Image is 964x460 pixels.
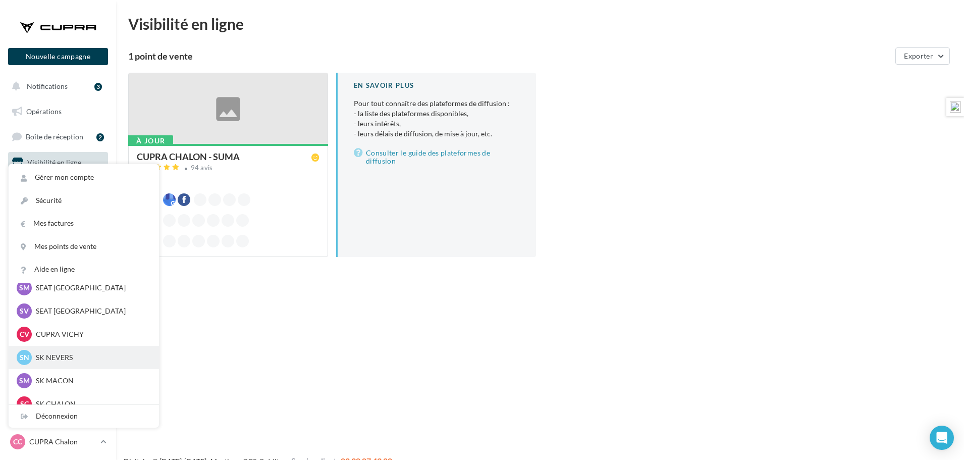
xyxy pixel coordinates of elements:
span: SN [20,352,29,363]
a: CC CUPRA Chalon [8,432,108,451]
button: Nouvelle campagne [8,48,108,65]
li: - leurs intérêts, [354,119,520,129]
p: CUPRA Chalon [29,437,96,447]
a: SMS unitaire [6,177,110,198]
span: Boîte de réception [26,132,83,141]
div: À jour [128,135,173,146]
a: Aide en ligne [9,258,159,281]
a: Gérer mon compte [9,166,159,189]
li: - la liste des plateformes disponibles, [354,109,520,119]
button: Notifications 3 [6,76,106,97]
p: SK CHALON [36,399,147,409]
p: SK NEVERS [36,352,147,363]
div: Déconnexion [9,405,159,428]
div: 3 [94,83,102,91]
a: Mes points de vente [9,235,159,258]
a: Sécurité [9,189,159,212]
div: 94 avis [191,165,213,171]
p: Pour tout connaître des plateformes de diffusion : [354,98,520,139]
p: SEAT [GEOGRAPHIC_DATA] [36,283,147,293]
div: Open Intercom Messenger [930,426,954,450]
span: SC [20,399,29,409]
a: Contacts [6,227,110,248]
span: Notifications [27,82,68,90]
li: - leurs délais de diffusion, de mise à jour, etc. [354,129,520,139]
a: Boîte de réception2 [6,126,110,147]
div: CUPRA CHALON - SUMA [137,152,240,161]
button: Exporter [895,47,950,65]
a: Campagnes [6,202,110,223]
a: Visibilité en ligne [6,152,110,173]
a: PLV et print personnalisable [6,302,110,332]
span: CC [13,437,22,447]
a: Mes factures [9,212,159,235]
a: Calendrier [6,277,110,298]
span: Opérations [26,107,62,116]
span: SM [19,283,30,293]
p: SK MACON [36,376,147,386]
div: Visibilité en ligne [128,16,952,31]
a: Médiathèque [6,252,110,274]
span: SV [20,306,29,316]
a: Consulter le guide des plateformes de diffusion [354,147,520,167]
p: CUPRA VICHY [36,329,147,339]
span: SM [19,376,30,386]
span: CV [20,329,29,339]
span: Visibilité en ligne [27,158,81,167]
a: 94 avis [137,163,319,175]
a: Campagnes DataOnDemand [6,336,110,366]
div: En savoir plus [354,81,520,90]
span: Exporter [904,52,933,60]
a: Opérations [6,101,110,122]
p: SEAT [GEOGRAPHIC_DATA] [36,306,147,316]
div: 1 point de vente [128,52,891,61]
div: 2 [96,133,104,141]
